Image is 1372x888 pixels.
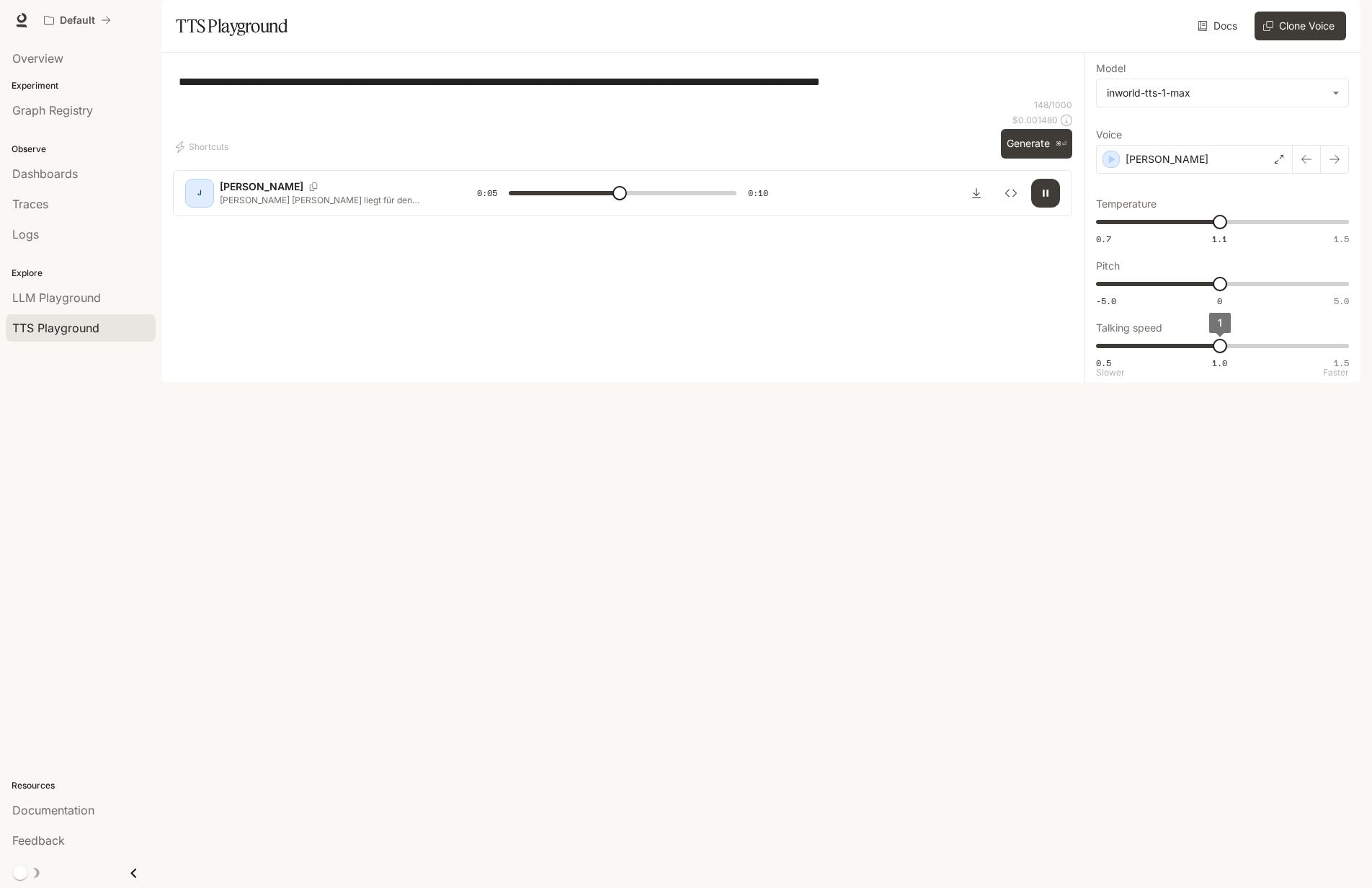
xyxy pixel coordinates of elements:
h1: TTS Playground [176,12,288,40]
p: Pitch [1096,261,1120,271]
div: J [188,182,211,205]
button: Inspect [997,179,1025,208]
span: 0.5 [1096,357,1111,369]
div: inworld-tts-1-max [1097,79,1348,107]
p: Default [60,14,95,27]
span: 0:10 [748,186,768,200]
p: Talking speed [1096,323,1162,333]
p: [PERSON_NAME] [1126,152,1208,166]
button: Copy Voice ID [303,182,324,191]
span: 1.1 [1212,233,1227,245]
p: $ 0.001480 [1012,114,1058,126]
span: -5.0 [1096,295,1116,307]
p: ⌘⏎ [1056,140,1066,148]
p: Temperature [1096,199,1157,209]
button: Generate⌘⏎ [1001,129,1072,159]
span: 1.5 [1334,233,1349,245]
p: Slower [1096,368,1125,377]
p: 148 / 1000 [1034,99,1072,111]
span: 1 [1218,316,1222,329]
span: 1.0 [1212,357,1227,369]
span: 1.5 [1334,357,1349,369]
span: 0.7 [1096,233,1111,245]
button: Download audio [962,179,991,208]
p: [PERSON_NAME] [PERSON_NAME] liegt für den Termin vor? Geht es um eine akute Erkrankung, einen Che... [220,194,442,206]
p: [PERSON_NAME] [220,179,303,194]
button: Shortcuts [173,136,234,159]
button: Clone Voice [1255,12,1346,40]
p: Voice [1096,130,1122,140]
span: 0:05 [477,186,497,200]
button: All workspaces [37,6,117,35]
p: Model [1096,63,1126,74]
span: 0 [1217,295,1222,307]
p: Faster [1323,368,1349,377]
a: Docs [1195,12,1243,40]
div: inworld-tts-1-max [1107,86,1325,100]
span: 5.0 [1334,295,1349,307]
